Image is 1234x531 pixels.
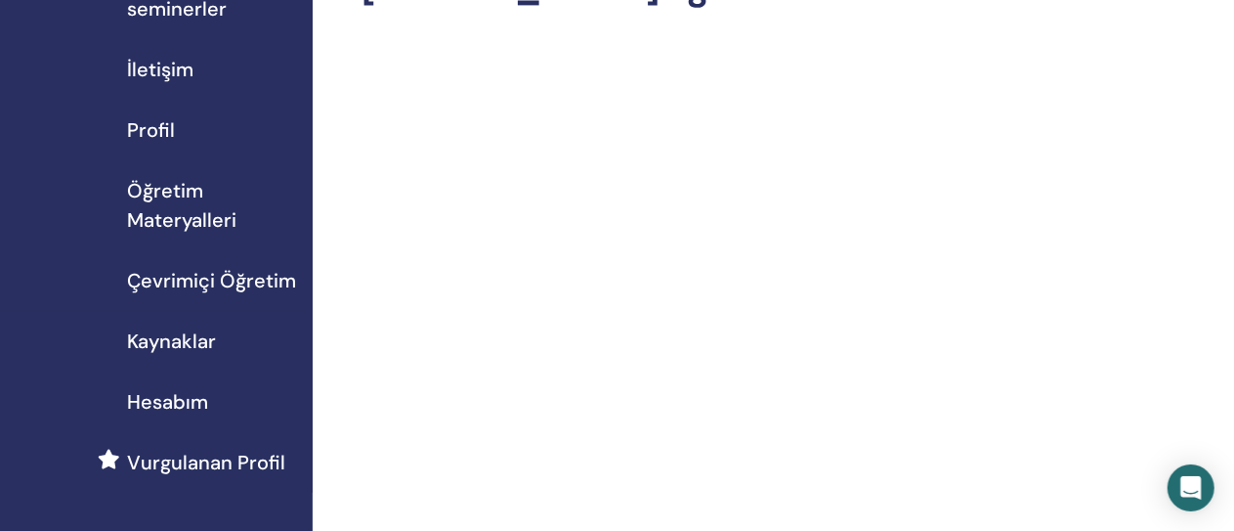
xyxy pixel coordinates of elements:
[127,176,297,235] span: Öğretim Materyalleri
[127,448,285,477] span: Vurgulanan Profil
[1168,465,1214,511] div: Open Intercom Messenger
[127,387,208,417] span: Hesabım
[127,266,296,295] span: Çevrimiçi Öğretim
[127,55,193,84] span: İletişim
[127,115,175,145] span: Profil
[127,327,216,356] span: Kaynaklar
